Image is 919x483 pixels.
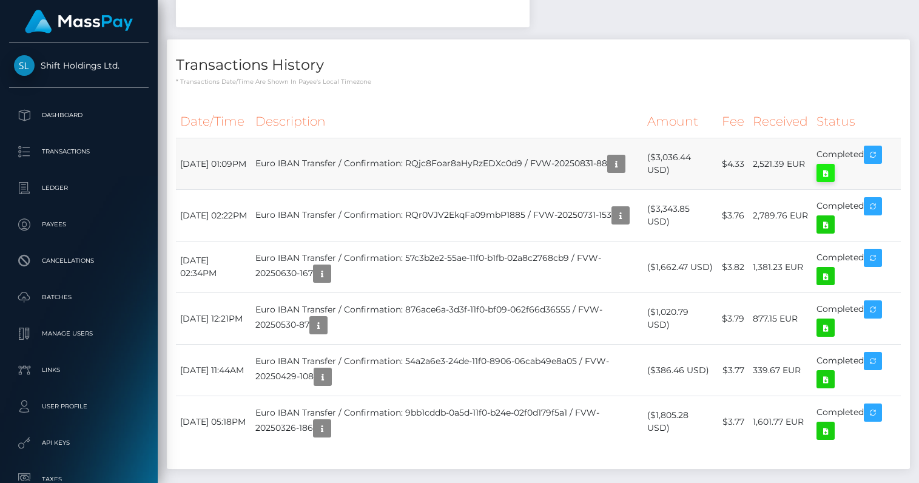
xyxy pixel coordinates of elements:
a: Batches [9,282,149,312]
td: $3.82 [718,241,749,293]
td: $4.33 [718,138,749,190]
p: User Profile [14,397,144,416]
img: Shift Holdings Ltd. [14,55,35,76]
img: MassPay Logo [25,10,133,33]
td: Completed [812,241,901,293]
p: Batches [14,288,144,306]
span: Shift Holdings Ltd. [9,60,149,71]
td: ($1,662.47 USD) [643,241,718,293]
td: Euro IBAN Transfer / Confirmation: 876ace6a-3d3f-11f0-bf09-062f66d36555 / FVW-20250530-87 [251,293,643,345]
th: Received [749,105,812,138]
td: ($1,020.79 USD) [643,293,718,345]
td: Completed [812,190,901,241]
th: Fee [718,105,749,138]
td: 2,789.76 EUR [749,190,812,241]
a: Manage Users [9,319,149,349]
td: Euro IBAN Transfer / Confirmation: 57c3b2e2-55ae-11f0-b1fb-02a8c2768cb9 / FVW-20250630-167 [251,241,643,293]
td: ($3,036.44 USD) [643,138,718,190]
td: Euro IBAN Transfer / Confirmation: RQr0VJV2EkqFa09mbP1885 / FVW-20250731-153 [251,190,643,241]
td: $3.77 [718,345,749,396]
p: Payees [14,215,144,234]
td: Completed [812,396,901,448]
p: Cancellations [14,252,144,270]
a: User Profile [9,391,149,422]
th: Status [812,105,901,138]
h4: Transactions History [176,55,901,76]
p: Links [14,361,144,379]
p: API Keys [14,434,144,452]
td: 339.67 EUR [749,345,812,396]
td: [DATE] 12:21PM [176,293,251,345]
td: Completed [812,138,901,190]
a: Links [9,355,149,385]
td: Euro IBAN Transfer / Confirmation: 9bb1cddb-0a5d-11f0-b24e-02f0d179f5a1 / FVW-20250326-186 [251,396,643,448]
td: Completed [812,345,901,396]
td: $3.79 [718,293,749,345]
a: Payees [9,209,149,240]
a: Transactions [9,137,149,167]
td: $3.76 [718,190,749,241]
td: Completed [812,293,901,345]
td: $3.77 [718,396,749,448]
td: ($1,805.28 USD) [643,396,718,448]
td: Euro IBAN Transfer / Confirmation: 54a2a6e3-24de-11f0-8906-06cab49e8a05 / FVW-20250429-108 [251,345,643,396]
a: Cancellations [9,246,149,276]
td: [DATE] 01:09PM [176,138,251,190]
th: Description [251,105,643,138]
p: Transactions [14,143,144,161]
a: API Keys [9,428,149,458]
p: Dashboard [14,106,144,124]
th: Date/Time [176,105,251,138]
th: Amount [643,105,718,138]
td: 2,521.39 EUR [749,138,812,190]
a: Ledger [9,173,149,203]
a: Dashboard [9,100,149,130]
td: 877.15 EUR [749,293,812,345]
td: ($3,343.85 USD) [643,190,718,241]
p: * Transactions date/time are shown in payee's local timezone [176,77,901,86]
p: Ledger [14,179,144,197]
td: 1,601.77 EUR [749,396,812,448]
td: [DATE] 11:44AM [176,345,251,396]
td: [DATE] 02:22PM [176,190,251,241]
td: [DATE] 02:34PM [176,241,251,293]
td: ($386.46 USD) [643,345,718,396]
td: Euro IBAN Transfer / Confirmation: RQjc8Foar8aHyRzEDXc0d9 / FVW-20250831-88 [251,138,643,190]
p: Manage Users [14,325,144,343]
td: 1,381.23 EUR [749,241,812,293]
td: [DATE] 05:18PM [176,396,251,448]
